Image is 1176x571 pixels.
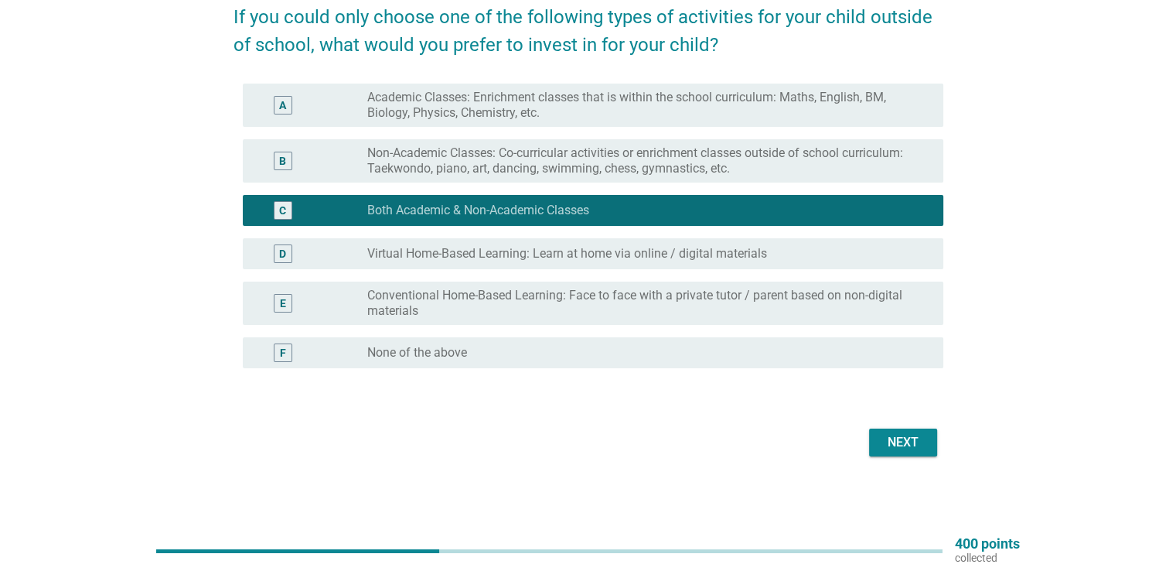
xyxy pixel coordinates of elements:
div: Next [881,433,925,452]
div: F [280,345,286,361]
label: Both Academic & Non-Academic Classes [367,203,589,218]
label: None of the above [367,345,467,361]
div: E [280,296,286,312]
label: Academic Classes: Enrichment classes that is within the school curriculum: Maths, English, BM, Bi... [367,90,918,121]
div: D [279,246,286,262]
button: Next [869,429,937,456]
div: A [279,97,286,114]
label: Non-Academic Classes: Co-curricular activities or enrichment classes outside of school curriculum... [367,145,918,176]
div: C [279,203,286,219]
label: Virtual Home-Based Learning: Learn at home via online / digital materials [367,246,767,262]
p: collected [955,551,1020,565]
p: 400 points [955,537,1020,551]
label: Conventional Home-Based Learning: Face to face with a private tutor / parent based on non-digital... [367,288,918,319]
div: B [279,153,286,169]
